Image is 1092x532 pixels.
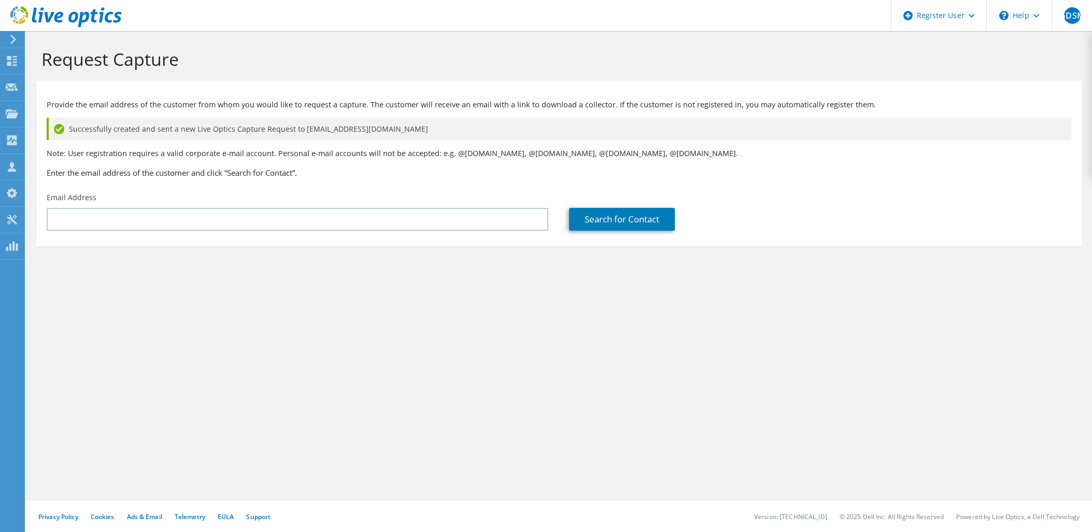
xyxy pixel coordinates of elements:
h1: Request Capture [41,48,1071,70]
a: Cookies [91,512,115,521]
li: Version: [TECHNICAL_ID] [754,512,827,521]
a: Search for Contact [569,208,675,231]
a: Support [246,512,271,521]
p: Provide the email address of the customer from whom you would like to request a capture. The cust... [47,99,1071,110]
span: GDSM [1064,7,1081,24]
a: Ads & Email [127,512,162,521]
p: Note: User registration requires a valid corporate e-mail account. Personal e-mail accounts will ... [47,148,1071,159]
svg: \n [999,11,1009,20]
h3: Enter the email address of the customer and click “Search for Contact”. [47,167,1071,178]
span: Successfully created and sent a new Live Optics Capture Request to [EMAIL_ADDRESS][DOMAIN_NAME] [69,123,428,135]
a: EULA [218,512,234,521]
a: Privacy Policy [38,512,78,521]
li: © 2025 Dell Inc. All Rights Reserved [840,512,944,521]
li: Powered by Live Optics, a Dell Technology [956,512,1080,521]
a: Telemetry [175,512,205,521]
label: Email Address [47,192,96,203]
